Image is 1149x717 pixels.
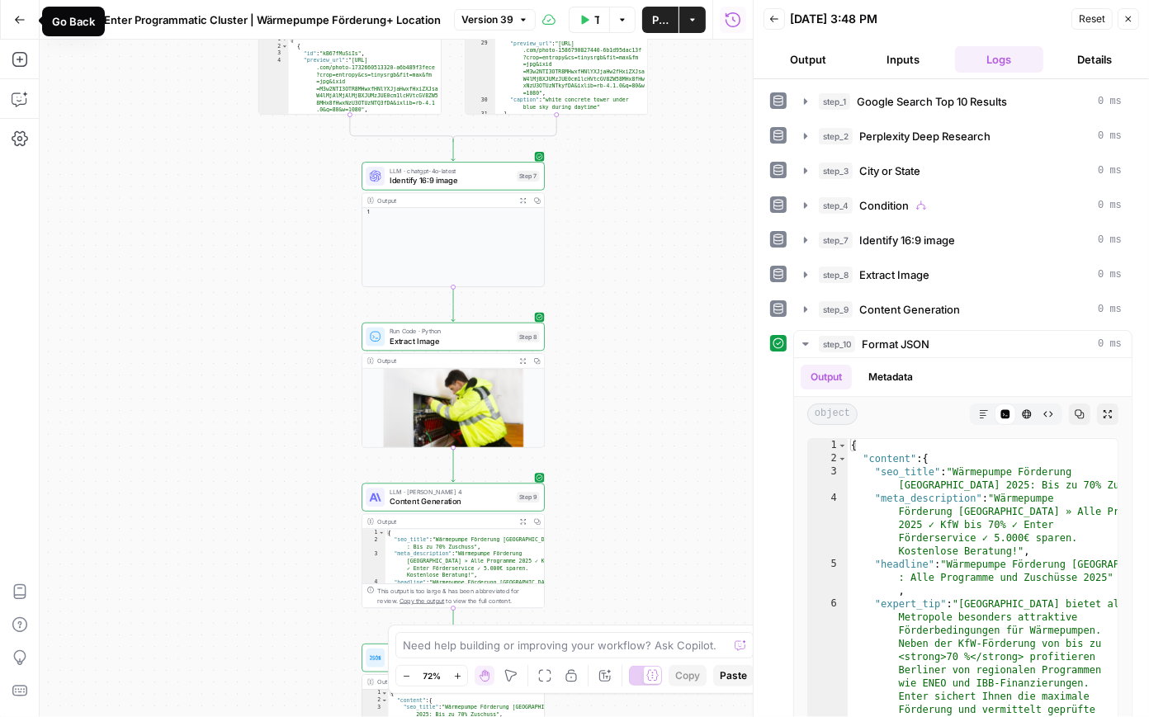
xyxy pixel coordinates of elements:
[819,301,853,318] span: step_9
[378,677,513,686] div: Output
[362,536,385,550] div: 2
[764,46,853,73] button: Output
[390,335,513,347] span: Extract Image
[390,496,513,507] span: Content Generation
[594,12,599,28] span: Test Workflow
[1098,94,1122,109] span: 0 ms
[808,439,848,452] div: 1
[1098,198,1122,213] span: 0 ms
[52,13,95,30] div: Go Back
[1079,12,1105,26] span: Reset
[259,57,289,114] div: 4
[859,128,991,144] span: Perplexity Deep Research
[859,163,920,179] span: City or State
[838,439,847,452] span: Toggle code folding, rows 1 through 18
[381,696,388,704] span: Toggle code folding, rows 2 through 9
[819,232,853,248] span: step_7
[675,668,700,683] span: Copy
[1098,233,1122,248] span: 0 ms
[390,174,513,186] span: Identify 16:9 image
[466,111,495,118] div: 31
[652,12,669,28] span: Publish
[400,597,444,605] span: Copy the output
[350,114,453,142] g: Edge from step_5 to step_4-conditional-end
[794,158,1132,184] button: 0 ms
[517,492,539,502] div: Step 9
[452,286,455,321] g: Edge from step_7 to step_8
[390,488,513,497] span: LLM · [PERSON_NAME] 4
[862,336,929,352] span: Format JSON
[378,517,513,526] div: Output
[362,323,545,448] div: Run Code · PythonExtract ImageStep 8Output
[857,93,1007,110] span: Google Search Top 10 Results
[819,93,850,110] span: step_1
[794,262,1132,288] button: 0 ms
[859,232,955,248] span: Identify 16:9 image
[378,529,385,536] span: Toggle code folding, rows 1 through 8
[642,7,679,33] button: Publish
[1098,129,1122,144] span: 0 ms
[362,369,544,462] img: photo-1732660513320-a6b489f3fece
[794,331,1132,357] button: 0 ms
[859,197,909,214] span: Condition
[362,690,388,697] div: 1
[794,88,1132,115] button: 0 ms
[259,114,289,128] div: 5
[808,492,848,558] div: 4
[281,35,288,43] span: Toggle code folding, rows 1 through 152
[1098,163,1122,178] span: 0 ms
[669,665,707,686] button: Copy
[281,43,288,50] span: Toggle code folding, rows 2 through 6
[517,332,539,342] div: Step 8
[819,197,853,214] span: step_4
[713,665,754,686] button: Paste
[452,447,455,482] g: Edge from step_8 to step_9
[362,484,545,609] div: LLM · [PERSON_NAME] 4Content GenerationStep 9Output{ "seo_title":"Wärmepumpe Förderung [GEOGRAPHI...
[819,128,853,144] span: step_2
[1050,46,1139,73] button: Details
[452,139,455,160] g: Edge from step_4-conditional-end to step_7
[466,40,495,97] div: 29
[808,558,848,597] div: 5
[807,403,858,425] span: object
[794,227,1132,253] button: 0 ms
[1098,267,1122,282] span: 0 ms
[259,50,289,57] div: 3
[819,267,853,283] span: step_8
[858,365,923,389] button: Metadata
[362,578,385,592] div: 4
[362,162,545,287] div: LLM · chatgpt-4o-latestIdentify 16:9 imageStep 7Output1
[794,296,1132,323] button: 0 ms
[819,336,855,352] span: step_10
[381,690,388,697] span: Toggle code folding, rows 1 through 10
[794,123,1132,149] button: 0 ms
[362,208,544,216] div: 1
[838,452,847,465] span: Toggle code folding, rows 2 through 10
[104,12,441,28] span: Enter Programmatic Cluster | Wärmepumpe Förderung+ Location
[378,356,513,366] div: Output
[1071,8,1113,30] button: Reset
[1098,302,1122,317] span: 0 ms
[259,35,289,43] div: 1
[1098,337,1122,351] span: 0 ms
[859,46,948,73] button: Inputs
[808,452,848,465] div: 2
[466,97,495,111] div: 30
[461,12,513,27] span: Version 39
[362,696,388,704] div: 2
[390,327,513,336] span: Run Code · Python
[362,550,385,578] div: 3
[955,46,1044,73] button: Logs
[390,166,513,175] span: LLM · chatgpt-4o-latest
[569,7,609,33] button: Test Workflow
[378,587,540,606] div: This output is too large & has been abbreviated for review. to view the full content.
[259,43,289,50] div: 2
[453,114,556,142] g: Edge from step_6 to step_4-conditional-end
[859,267,929,283] span: Extract Image
[423,669,441,682] span: 72%
[819,163,853,179] span: step_3
[378,196,513,205] div: Output
[454,9,536,31] button: Version 39
[79,7,451,33] button: Enter Programmatic Cluster | Wärmepumpe Förderung+ Location
[801,365,852,389] button: Output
